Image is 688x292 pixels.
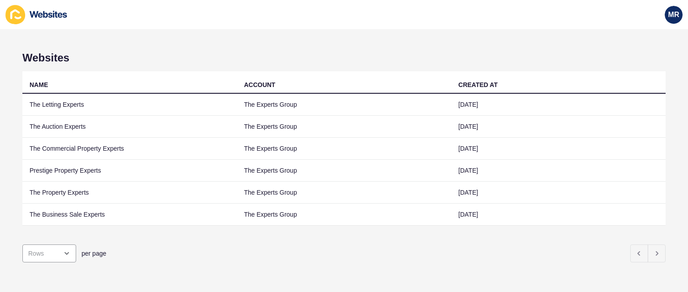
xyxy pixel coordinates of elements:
td: The Experts Group [237,138,451,160]
td: [DATE] [451,116,666,138]
td: The Experts Group [237,182,451,204]
div: CREATED AT [458,80,498,89]
div: open menu [22,244,76,262]
td: [DATE] [451,160,666,182]
td: The Commercial Property Experts [22,138,237,160]
h1: Websites [22,52,666,64]
span: per page [82,249,106,258]
td: [DATE] [451,94,666,116]
span: MR [668,10,679,19]
td: Prestige Property Experts [22,160,237,182]
td: The Experts Group [237,94,451,116]
div: ACCOUNT [244,80,275,89]
td: The Experts Group [237,116,451,138]
td: [DATE] [451,204,666,226]
td: The Experts Group [237,204,451,226]
td: The Auction Experts [22,116,237,138]
td: The Letting Experts [22,94,237,116]
td: The Property Experts [22,182,237,204]
td: The Experts Group [237,160,451,182]
td: [DATE] [451,138,666,160]
td: The Business Sale Experts [22,204,237,226]
div: NAME [30,80,48,89]
td: [DATE] [451,182,666,204]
